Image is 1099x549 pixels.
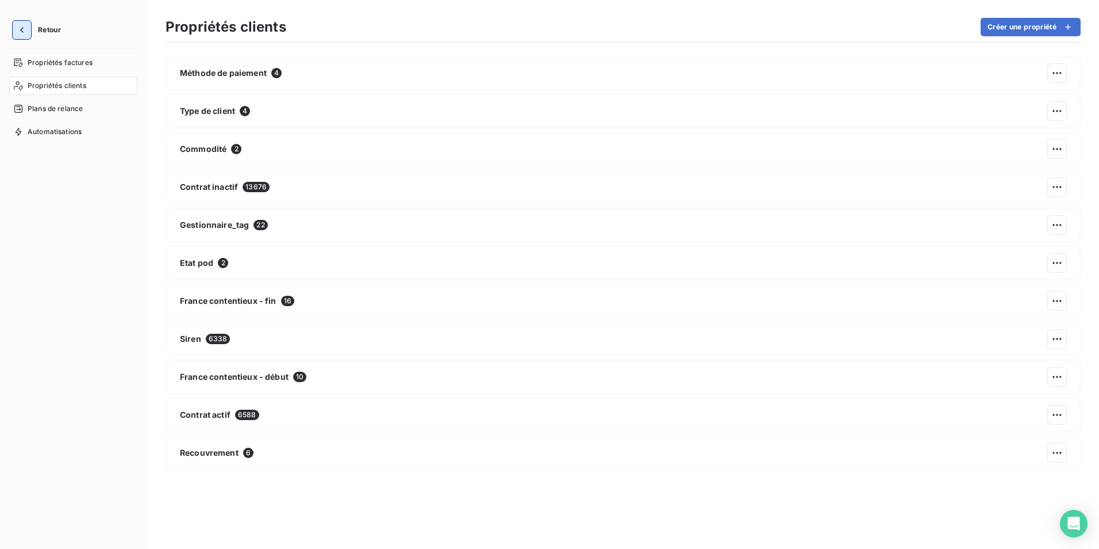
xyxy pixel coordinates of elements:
span: Commodité [180,143,226,155]
a: Plans de relance [9,100,137,118]
span: 16 [281,296,294,306]
span: 10 [293,372,306,382]
span: France contentieux - fin [180,295,276,307]
span: 4 [240,106,250,116]
a: Propriétés factures [9,54,137,72]
span: Contrat inactif [180,181,238,193]
span: Siren [180,333,201,345]
span: 6338 [206,334,230,344]
span: Plans de relance [28,104,83,114]
span: Gestionnaire_tag [180,219,249,231]
span: France contentieux - début [180,371,289,383]
button: Retour [9,21,70,39]
a: Automatisations [9,123,137,141]
span: 6588 [235,410,259,420]
span: Propriétés factures [28,58,93,68]
span: 13676 [243,182,270,192]
span: 2 [218,258,228,268]
span: Automatisations [28,127,82,137]
span: Contrat actif [180,409,230,421]
button: Créer une propriété [981,18,1081,36]
div: Open Intercom Messenger [1060,510,1088,537]
a: Propriétés clients [9,77,137,95]
span: Type de client [180,105,235,117]
span: Propriétés clients [28,81,86,91]
h3: Propriétés clients [166,17,286,37]
span: 22 [253,220,267,230]
span: 2 [231,144,241,154]
span: 6 [243,448,253,458]
span: Etat pod [180,257,213,269]
span: Recouvrement [180,447,239,459]
span: 4 [271,68,282,78]
span: Méthode de paiement [180,67,267,79]
span: Retour [38,26,61,33]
